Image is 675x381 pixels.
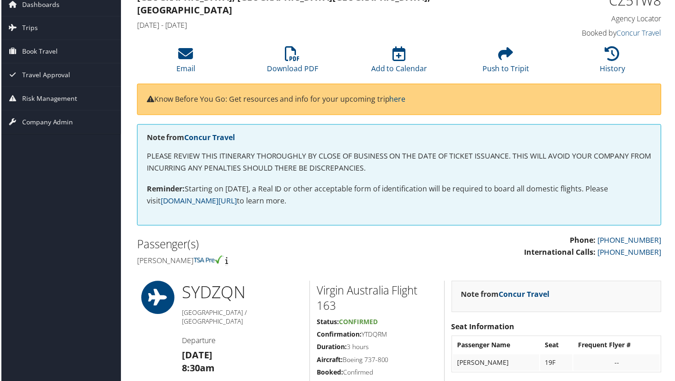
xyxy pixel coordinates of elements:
[317,369,343,378] strong: Booked:
[267,52,318,74] a: Download PDF
[390,94,406,104] a: here
[452,323,515,333] strong: Seat Information
[21,87,76,111] span: Risk Management
[181,350,211,363] strong: [DATE]
[371,52,428,74] a: Add to Calendar
[317,369,438,379] h5: Confirmed
[21,64,69,87] span: Travel Approval
[146,184,184,195] strong: Reminder:
[598,248,663,258] a: [PHONE_NUMBER]
[146,133,235,143] strong: Note from
[317,331,362,340] strong: Confirmation:
[500,290,550,301] a: Concur Travel
[542,28,663,38] h4: Booked by
[317,319,339,327] strong: Status:
[453,338,541,355] th: Passenger Name
[193,257,223,265] img: tsa-precheck.png
[571,236,597,246] strong: Phone:
[317,344,347,353] strong: Duration:
[317,344,438,353] h5: 3 hours
[453,356,541,373] td: [PERSON_NAME]
[160,197,236,207] a: [DOMAIN_NAME][URL]
[462,290,550,301] strong: Note from
[136,238,392,253] h2: Passenger(s)
[21,40,56,63] span: Book Travel
[136,257,392,267] h4: [PERSON_NAME]
[181,363,214,376] strong: 8:30am
[146,94,653,106] p: Know Before You Go: Get resources and info for your upcoming trip
[317,357,438,366] h5: Boeing 737-800
[146,184,653,208] p: Starting on [DATE], a Real ID or other acceptable form of identification will be required to boar...
[181,309,302,327] h5: [GEOGRAPHIC_DATA] / [GEOGRAPHIC_DATA]
[525,248,597,258] strong: International Calls:
[541,338,573,355] th: Seat
[317,331,438,340] h5: YTDQRM
[339,319,378,327] span: Confirmed
[601,52,627,74] a: History
[317,357,343,366] strong: Aircraft:
[542,14,663,24] h4: Agency Locator
[618,28,663,38] a: Concur Travel
[21,111,72,134] span: Company Admin
[21,17,36,40] span: Trips
[317,284,438,315] h2: Virgin Australia Flight 163
[176,52,195,74] a: Email
[598,236,663,246] a: [PHONE_NUMBER]
[146,151,653,175] p: PLEASE REVIEW THIS ITINERARY THOROUGHLY BY CLOSE OF BUSINESS ON THE DATE OF TICKET ISSUANCE. THIS...
[181,337,302,347] h4: Departure
[184,133,235,143] a: Concur Travel
[541,356,573,373] td: 19F
[579,360,657,369] div: --
[483,52,530,74] a: Push to Tripit
[574,338,661,355] th: Frequent Flyer #
[136,20,528,31] h4: [DATE] - [DATE]
[181,282,302,305] h1: SYD ZQN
